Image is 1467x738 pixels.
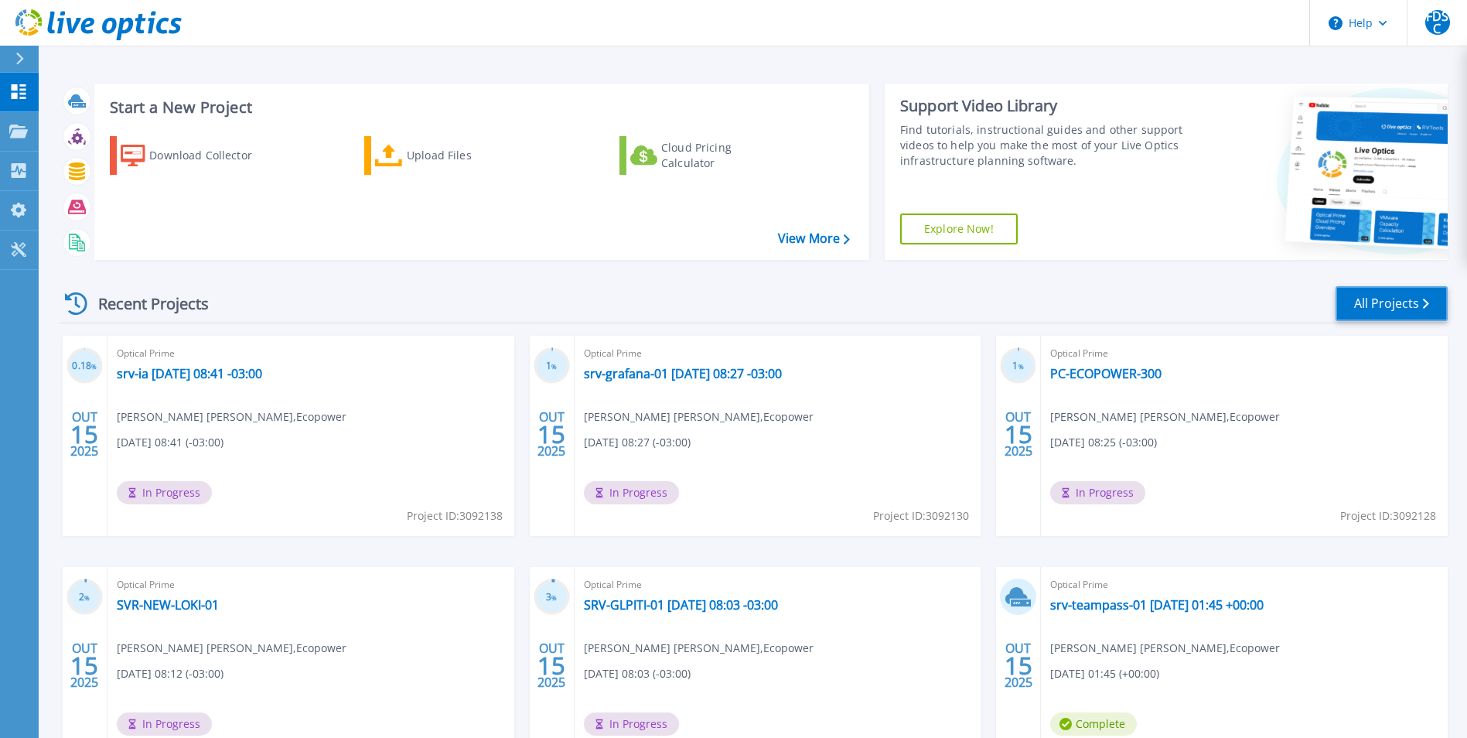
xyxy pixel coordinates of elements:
[551,593,557,602] span: %
[1005,428,1032,441] span: 15
[584,640,814,657] span: [PERSON_NAME] [PERSON_NAME] , Ecopower
[661,140,785,171] div: Cloud Pricing Calculator
[1050,434,1157,451] span: [DATE] 08:25 (-03:00)
[619,136,792,175] a: Cloud Pricing Calculator
[900,214,1018,244] a: Explore Now!
[584,665,691,682] span: [DATE] 08:03 (-03:00)
[67,357,103,375] h3: 0.18
[1018,362,1024,371] span: %
[873,507,969,524] span: Project ID: 3092130
[117,366,262,381] a: srv-ia [DATE] 08:41 -03:00
[1425,10,1450,35] span: FDSC
[84,593,90,602] span: %
[584,366,782,381] a: srv-grafana-01 [DATE] 08:27 -03:00
[1050,576,1438,593] span: Optical Prime
[1050,366,1162,381] a: PC-ECOPOWER-300
[1050,408,1280,425] span: [PERSON_NAME] [PERSON_NAME] , Ecopower
[778,231,850,246] a: View More
[91,362,97,371] span: %
[407,140,531,171] div: Upload Files
[70,428,98,441] span: 15
[534,357,570,375] h3: 1
[1050,712,1137,736] span: Complete
[407,507,503,524] span: Project ID: 3092138
[1050,640,1280,657] span: [PERSON_NAME] [PERSON_NAME] , Ecopower
[149,140,273,171] div: Download Collector
[1004,637,1033,694] div: OUT 2025
[70,659,98,672] span: 15
[117,665,223,682] span: [DATE] 08:12 (-03:00)
[584,434,691,451] span: [DATE] 08:27 (-03:00)
[900,96,1187,116] div: Support Video Library
[110,99,849,116] h3: Start a New Project
[70,406,99,463] div: OUT 2025
[1004,406,1033,463] div: OUT 2025
[1050,345,1438,362] span: Optical Prime
[364,136,537,175] a: Upload Files
[537,406,566,463] div: OUT 2025
[117,712,212,736] span: In Progress
[900,122,1187,169] div: Find tutorials, instructional guides and other support videos to help you make the most of your L...
[584,481,679,504] span: In Progress
[584,345,972,362] span: Optical Prime
[584,712,679,736] span: In Progress
[1000,357,1036,375] h3: 1
[1050,665,1159,682] span: [DATE] 01:45 (+00:00)
[117,640,346,657] span: [PERSON_NAME] [PERSON_NAME] , Ecopower
[117,597,219,613] a: SVR-NEW-LOKI-01
[1336,286,1448,321] a: All Projects
[60,285,230,323] div: Recent Projects
[70,637,99,694] div: OUT 2025
[1340,507,1436,524] span: Project ID: 3092128
[551,362,557,371] span: %
[117,434,223,451] span: [DATE] 08:41 (-03:00)
[584,576,972,593] span: Optical Prime
[117,481,212,504] span: In Progress
[537,637,566,694] div: OUT 2025
[117,345,505,362] span: Optical Prime
[537,428,565,441] span: 15
[117,576,505,593] span: Optical Prime
[584,408,814,425] span: [PERSON_NAME] [PERSON_NAME] , Ecopower
[67,589,103,606] h3: 2
[110,136,282,175] a: Download Collector
[584,597,778,613] a: SRV-GLPITI-01 [DATE] 08:03 -03:00
[1050,597,1264,613] a: srv-teampass-01 [DATE] 01:45 +00:00
[537,659,565,672] span: 15
[534,589,570,606] h3: 3
[1005,659,1032,672] span: 15
[1050,481,1145,504] span: In Progress
[117,408,346,425] span: [PERSON_NAME] [PERSON_NAME] , Ecopower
